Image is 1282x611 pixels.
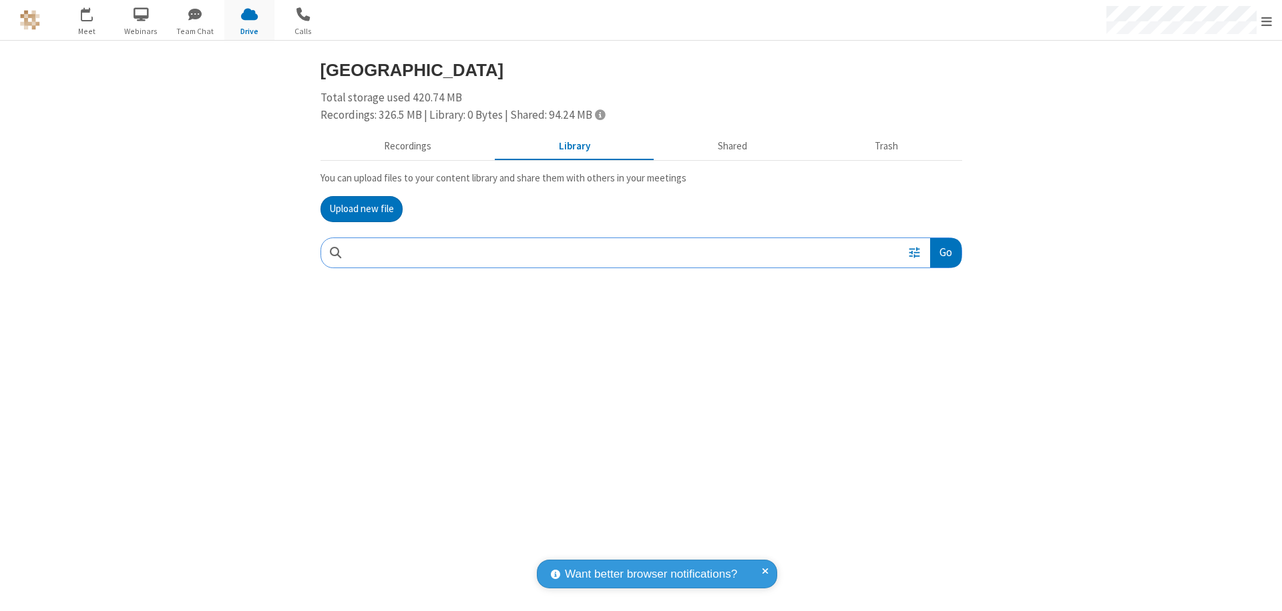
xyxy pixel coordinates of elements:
[278,25,329,37] span: Calls
[811,134,962,159] button: Trash
[565,566,737,583] span: Want better browser notifications?
[320,61,962,79] h3: [GEOGRAPHIC_DATA]
[320,196,403,223] button: Upload new file
[224,25,274,37] span: Drive
[595,109,605,120] span: Totals displayed include files that have been moved to the trash.
[62,25,112,37] span: Meet
[320,171,962,186] p: You can upload files to your content library and share them with others in your meetings
[90,7,99,17] div: 1
[320,107,962,124] div: Recordings: 326.5 MB | Library: 0 Bytes | Shared: 94.24 MB
[495,134,654,159] button: Content library
[320,89,962,123] div: Total storage used 420.74 MB
[170,25,220,37] span: Team Chat
[320,134,495,159] button: Recorded meetings
[20,10,40,30] img: QA Selenium DO NOT DELETE OR CHANGE
[654,134,811,159] button: Shared during meetings
[930,238,961,268] button: Go
[116,25,166,37] span: Webinars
